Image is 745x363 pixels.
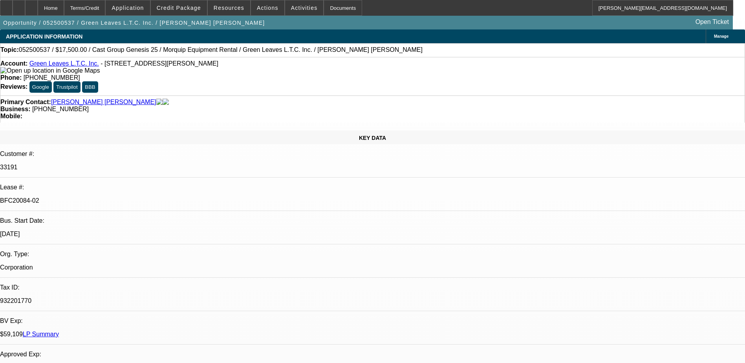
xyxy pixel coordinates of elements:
[82,81,98,93] button: BBB
[692,15,732,29] a: Open Ticket
[0,99,51,106] strong: Primary Contact:
[0,83,27,90] strong: Reviews:
[101,60,218,67] span: - [STREET_ADDRESS][PERSON_NAME]
[6,33,82,40] span: APPLICATION INFORMATION
[0,67,100,74] img: Open up location in Google Maps
[208,0,250,15] button: Resources
[32,106,89,112] span: [PHONE_NUMBER]
[51,99,156,106] a: [PERSON_NAME] [PERSON_NAME]
[19,46,423,53] span: 052500537 / $17,500.00 / Cast Group Genesis 25 / Morquip Equipment Rental / Green Leaves L.T.C. I...
[156,99,163,106] img: facebook-icon.png
[29,60,99,67] a: Green Leaves L.T.C. Inc.
[151,0,207,15] button: Credit Package
[3,20,265,26] span: Opportunity / 052500537 / Green Leaves L.T.C. Inc. / [PERSON_NAME] [PERSON_NAME]
[157,5,201,11] span: Credit Package
[0,46,19,53] strong: Topic:
[0,74,22,81] strong: Phone:
[214,5,244,11] span: Resources
[112,5,144,11] span: Application
[285,0,324,15] button: Activities
[714,34,729,38] span: Manage
[359,135,386,141] span: KEY DATA
[251,0,284,15] button: Actions
[0,113,22,119] strong: Mobile:
[106,0,150,15] button: Application
[0,60,27,67] strong: Account:
[163,99,169,106] img: linkedin-icon.png
[0,67,100,74] a: View Google Maps
[53,81,80,93] button: Trustpilot
[24,74,80,81] span: [PHONE_NUMBER]
[29,81,52,93] button: Google
[0,106,30,112] strong: Business:
[257,5,278,11] span: Actions
[291,5,318,11] span: Activities
[23,331,59,337] a: LP Summary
